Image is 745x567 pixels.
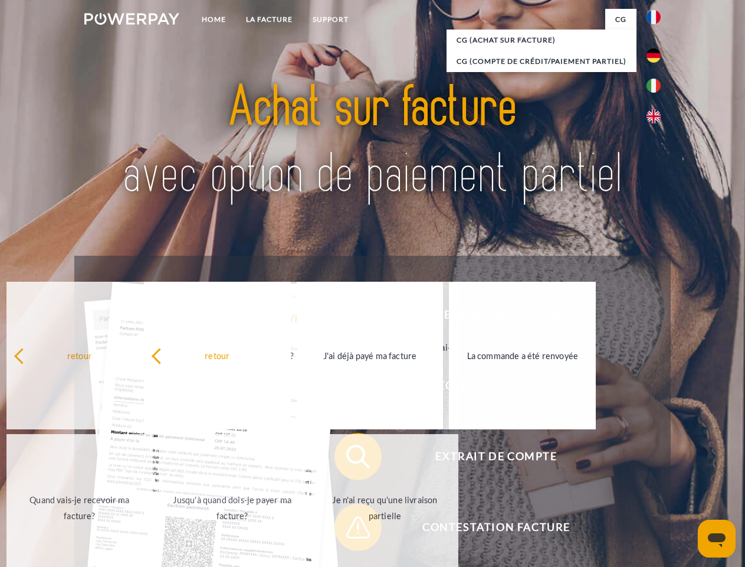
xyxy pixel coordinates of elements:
div: J'ai déjà payé ma facture [304,347,437,363]
a: LA FACTURE [236,9,303,30]
a: Home [192,9,236,30]
img: fr [646,10,661,24]
a: CG (achat sur facture) [447,30,636,51]
a: CG (Compte de crédit/paiement partiel) [447,51,636,72]
img: en [646,109,661,123]
button: Contestation Facture [334,504,641,551]
a: Support [303,9,359,30]
div: retour [14,347,146,363]
div: Jusqu'à quand dois-je payer ma facture? [166,492,298,524]
img: logo-powerpay-white.svg [84,13,179,25]
div: Je n'ai reçu qu'une livraison partielle [319,492,451,524]
div: La commande a été renvoyée [456,347,589,363]
button: Extrait de compte [334,433,641,480]
a: CG [605,9,636,30]
div: retour [151,347,284,363]
div: Quand vais-je recevoir ma facture? [14,492,146,524]
iframe: Bouton de lancement de la fenêtre de messagerie [698,520,736,558]
img: title-powerpay_fr.svg [113,57,632,226]
img: de [646,48,661,63]
span: Extrait de compte [352,433,641,480]
img: it [646,79,661,93]
span: Contestation Facture [352,504,641,551]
